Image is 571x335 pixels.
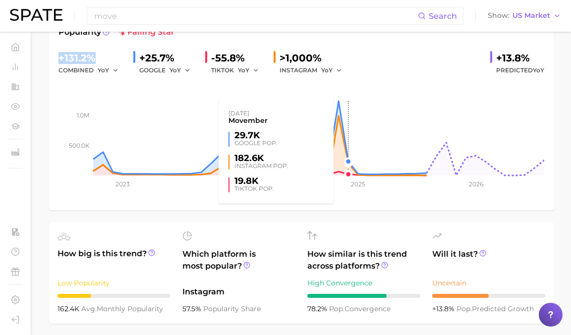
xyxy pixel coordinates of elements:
[233,180,248,188] tspan: 2024
[307,277,420,289] div: High Convergence
[280,64,349,76] div: INSTAGRAM
[182,304,203,313] span: 57.5%
[81,304,163,313] span: monthly popularity
[211,64,266,76] div: TIKTOK
[432,304,457,313] span: +13.8%
[93,7,418,24] input: Search here for a brand, industry, or ingredient
[457,304,472,313] abbr: popularity index
[280,52,322,64] span: >1,000%
[485,9,564,22] button: ShowUS Market
[329,304,344,313] abbr: popularity index
[98,66,109,74] span: YoY
[513,13,550,18] span: US Market
[182,248,295,281] span: Which platform is most popular?
[139,64,197,76] div: GOOGLE
[238,66,249,74] span: YoY
[58,26,101,38] span: Popularity
[533,66,544,74] span: YoY
[81,304,97,313] abbr: average
[57,248,171,272] span: How big is this trend?
[329,304,391,313] span: convergence
[98,64,119,76] button: YoY
[58,50,125,66] div: +131.2%
[170,66,181,74] span: YoY
[170,64,191,76] button: YoY
[307,294,420,298] div: 7 / 10
[203,304,261,313] span: popularity share
[8,312,23,327] a: Log out. Currently logged in with e-mail sarah@cobigelow.com.
[57,304,81,313] span: 162.4k
[117,26,174,38] span: falling star
[182,286,295,298] span: Instagram
[457,304,534,313] span: predicted growth
[57,277,171,289] div: Low Popularity
[307,248,420,272] span: How similar is this trend across platforms?
[57,294,171,298] div: 3 / 10
[351,180,365,188] tspan: 2025
[117,28,125,36] img: falling star
[496,50,544,66] div: +13.8%
[139,50,197,66] div: +25.7%
[58,64,125,76] div: combined
[321,66,333,74] span: YoY
[10,9,62,21] img: SPATE
[432,277,545,289] div: Uncertain
[429,11,457,21] span: Search
[488,13,510,18] span: Show
[469,180,483,188] tspan: 2026
[321,64,343,76] button: YoY
[432,294,545,298] div: 5 / 10
[211,50,266,66] div: -55.8%
[307,304,329,313] span: 78.2%
[115,180,130,188] tspan: 2023
[238,64,259,76] button: YoY
[432,248,545,272] span: Will it last?
[496,64,544,76] span: Predicted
